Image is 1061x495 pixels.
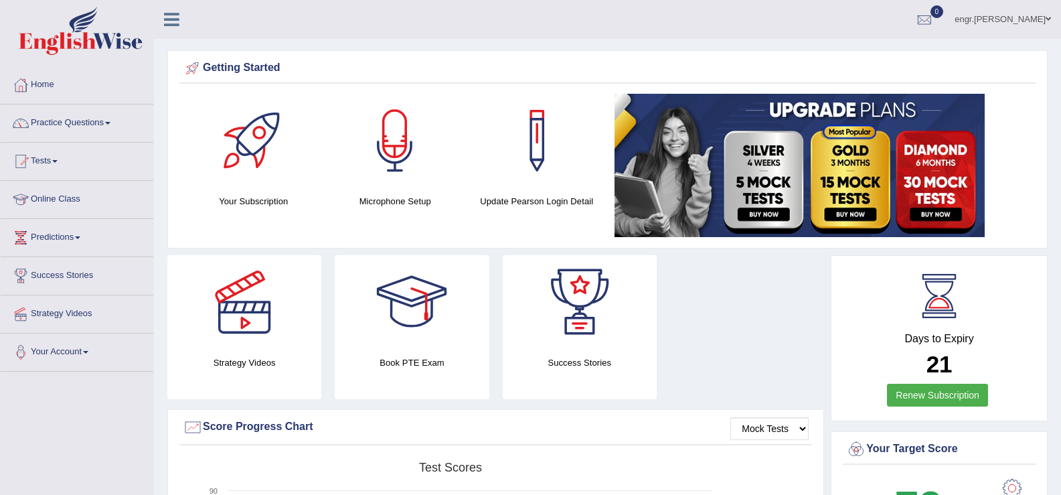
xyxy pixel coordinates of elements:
h4: Strategy Videos [167,356,321,370]
a: Strategy Videos [1,295,153,329]
a: Practice Questions [1,104,153,138]
div: Getting Started [183,58,1032,78]
h4: Microphone Setup [331,194,460,208]
h4: Update Pearson Login Detail [473,194,601,208]
div: Your Target Score [846,439,1032,459]
div: Score Progress Chart [183,417,809,437]
h4: Book PTE Exam [335,356,489,370]
a: Renew Subscription [887,384,988,407]
h4: Success Stories [503,356,657,370]
a: Predictions [1,219,153,253]
a: Home [1,66,153,100]
img: small5.jpg [615,94,985,237]
a: Your Account [1,334,153,367]
a: Success Stories [1,257,153,291]
h4: Your Subscription [189,194,318,208]
a: Tests [1,143,153,176]
b: 21 [926,351,953,377]
a: Online Class [1,181,153,214]
tspan: Test scores [419,461,482,474]
h4: Days to Expiry [846,333,1032,345]
text: 90 [210,487,218,495]
span: 0 [930,5,944,18]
